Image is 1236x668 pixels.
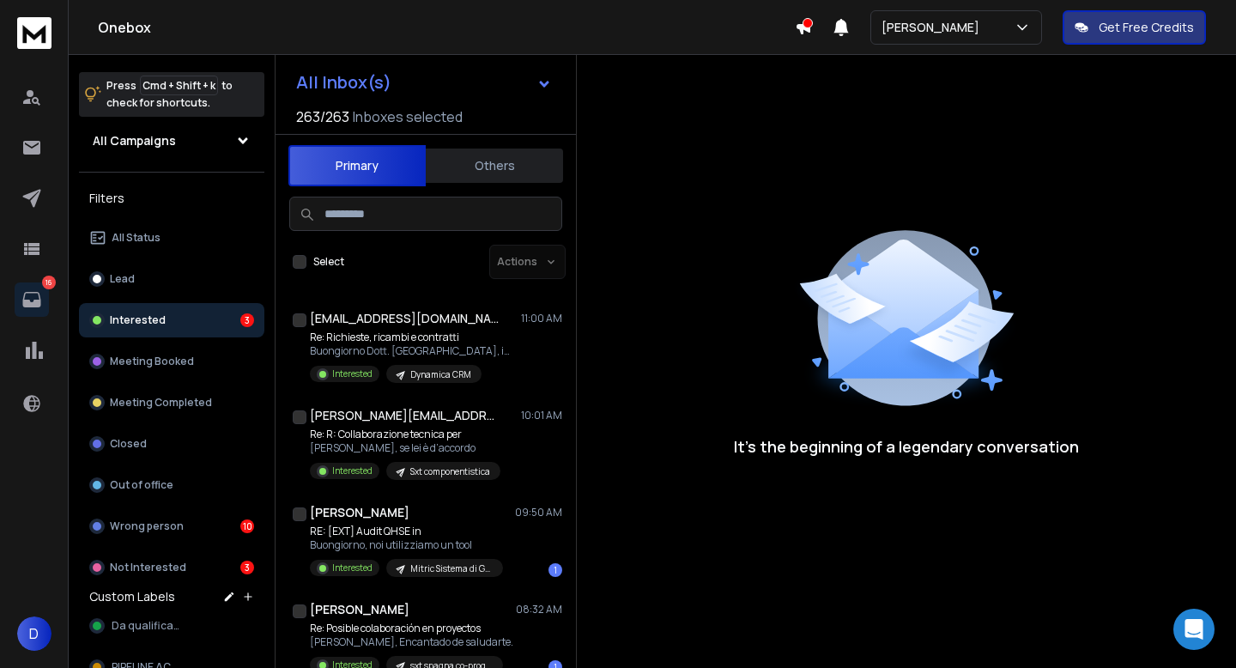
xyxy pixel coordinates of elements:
p: 09:50 AM [515,506,562,519]
p: 16 [42,276,56,289]
button: Others [426,147,563,185]
p: Lead [110,272,135,286]
span: Cmd + Shift + k [140,76,218,95]
div: 3 [240,561,254,574]
p: [PERSON_NAME], se lei è d’accordo [310,441,500,455]
h1: [PERSON_NAME] [310,504,409,521]
p: Buongiorno, noi utilizziamo un tool [310,538,503,552]
span: 263 / 263 [296,106,349,127]
span: Da qualificare [112,619,184,633]
button: Get Free Credits [1063,10,1206,45]
button: All Campaigns [79,124,264,158]
p: Closed [110,437,147,451]
button: D [17,616,51,651]
p: Out of office [110,478,173,492]
h1: All Campaigns [93,132,176,149]
p: 10:01 AM [521,409,562,422]
h3: Inboxes selected [353,106,463,127]
p: 11:00 AM [521,312,562,325]
p: Re: Richieste, ricambi e contratti [310,331,516,344]
div: 3 [240,313,254,327]
p: Wrong person [110,519,184,533]
img: logo [17,17,51,49]
h1: [PERSON_NAME][EMAIL_ADDRESS][DOMAIN_NAME] [310,407,499,424]
button: Meeting Completed [79,386,264,420]
div: Open Intercom Messenger [1173,609,1215,650]
div: 10 [240,519,254,533]
p: Meeting Booked [110,355,194,368]
p: It’s the beginning of a legendary conversation [734,434,1079,458]
label: Select [313,255,344,269]
p: [PERSON_NAME] [882,19,986,36]
h3: Custom Labels [89,588,175,605]
p: Interested [332,465,373,477]
p: Interested [110,313,166,327]
p: Press to check for shortcuts. [106,77,233,112]
p: Get Free Credits [1099,19,1194,36]
button: Da qualificare [79,609,264,643]
h1: All Inbox(s) [296,74,391,91]
button: All Status [79,221,264,255]
p: Not Interested [110,561,186,574]
p: RE: [EXT] Audit QHSE in [310,525,503,538]
button: All Inbox(s) [282,65,566,100]
div: 1 [548,563,562,577]
h1: [PERSON_NAME] [310,601,409,618]
p: Buongiorno Dott. [GEOGRAPHIC_DATA], immagino che questo [310,344,516,358]
button: Wrong person10 [79,509,264,544]
p: 08:32 AM [516,603,562,616]
button: Interested3 [79,303,264,337]
p: [PERSON_NAME], Encantado de saludarte. [310,635,513,649]
p: Dynamica CRM [410,368,471,381]
button: Out of office [79,468,264,502]
button: Closed [79,427,264,461]
p: Mitric Sistema di Gestione - settembre [410,562,493,575]
a: 16 [15,282,49,317]
button: Meeting Booked [79,344,264,379]
h1: Onebox [98,17,795,38]
p: Interested [332,367,373,380]
button: Primary [288,145,426,186]
p: Re: R: Collaborazione tecnica per [310,428,500,441]
h1: [EMAIL_ADDRESS][DOMAIN_NAME] [310,310,499,327]
p: Re: Posible colaboración en proyectos [310,622,513,635]
p: All Status [112,231,161,245]
p: Sxt componentistica [410,465,490,478]
button: Lead [79,262,264,296]
h3: Filters [79,186,264,210]
p: Meeting Completed [110,396,212,410]
button: Not Interested3 [79,550,264,585]
p: Interested [332,562,373,574]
